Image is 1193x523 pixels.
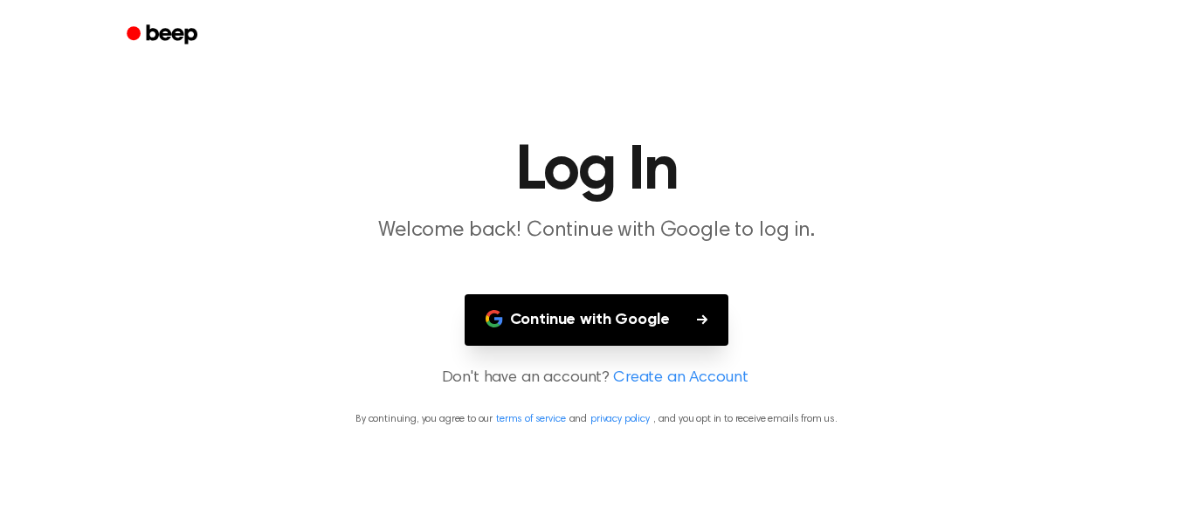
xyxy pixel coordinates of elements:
[149,140,1044,203] h1: Log In
[590,414,650,424] a: privacy policy
[21,411,1172,427] p: By continuing, you agree to our and , and you opt in to receive emails from us.
[261,217,932,245] p: Welcome back! Continue with Google to log in.
[613,367,748,390] a: Create an Account
[465,294,729,346] button: Continue with Google
[21,367,1172,390] p: Don't have an account?
[114,18,213,52] a: Beep
[496,414,565,424] a: terms of service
